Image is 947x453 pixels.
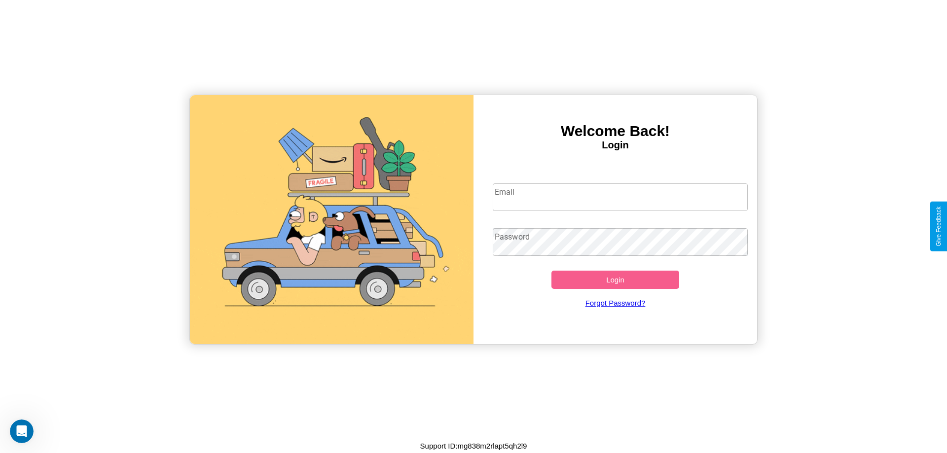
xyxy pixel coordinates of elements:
iframe: Intercom live chat [10,419,34,443]
a: Forgot Password? [488,289,743,317]
h3: Welcome Back! [473,123,757,139]
h4: Login [473,139,757,151]
p: Support ID: mg838m2rlapt5qh2l9 [420,439,527,453]
button: Login [551,271,679,289]
img: gif [190,95,473,344]
div: Give Feedback [935,207,942,246]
